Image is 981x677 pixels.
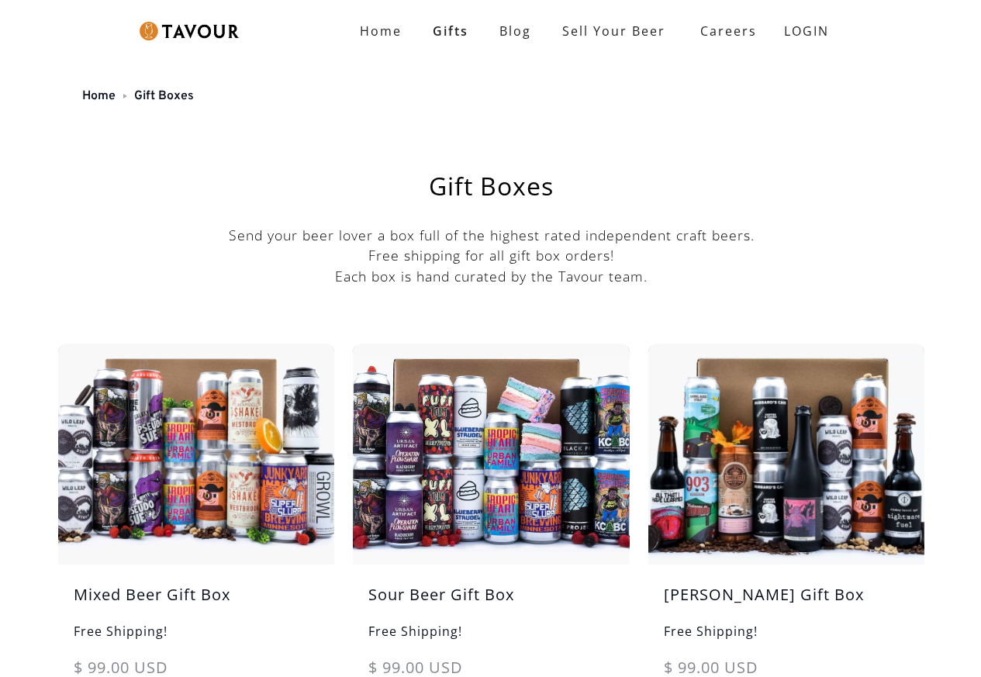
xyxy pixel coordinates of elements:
[700,16,757,47] strong: Careers
[484,16,547,47] a: Blog
[58,622,334,656] h6: Free Shipping!
[134,88,194,104] a: Gift Boxes
[648,583,924,622] h5: [PERSON_NAME] Gift Box
[681,9,769,53] a: Careers
[417,16,484,47] a: Gifts
[648,622,924,656] h6: Free Shipping!
[353,622,629,656] h6: Free Shipping!
[344,16,417,47] a: Home
[547,16,681,47] a: Sell Your Beer
[353,583,629,622] h5: Sour Beer Gift Box
[769,16,845,47] a: LOGIN
[58,225,924,286] p: Send your beer lover a box full of the highest rated independent craft beers. Free shipping for a...
[360,22,402,40] strong: Home
[82,88,116,104] a: Home
[97,174,886,199] h1: Gift Boxes
[58,583,334,622] h5: Mixed Beer Gift Box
